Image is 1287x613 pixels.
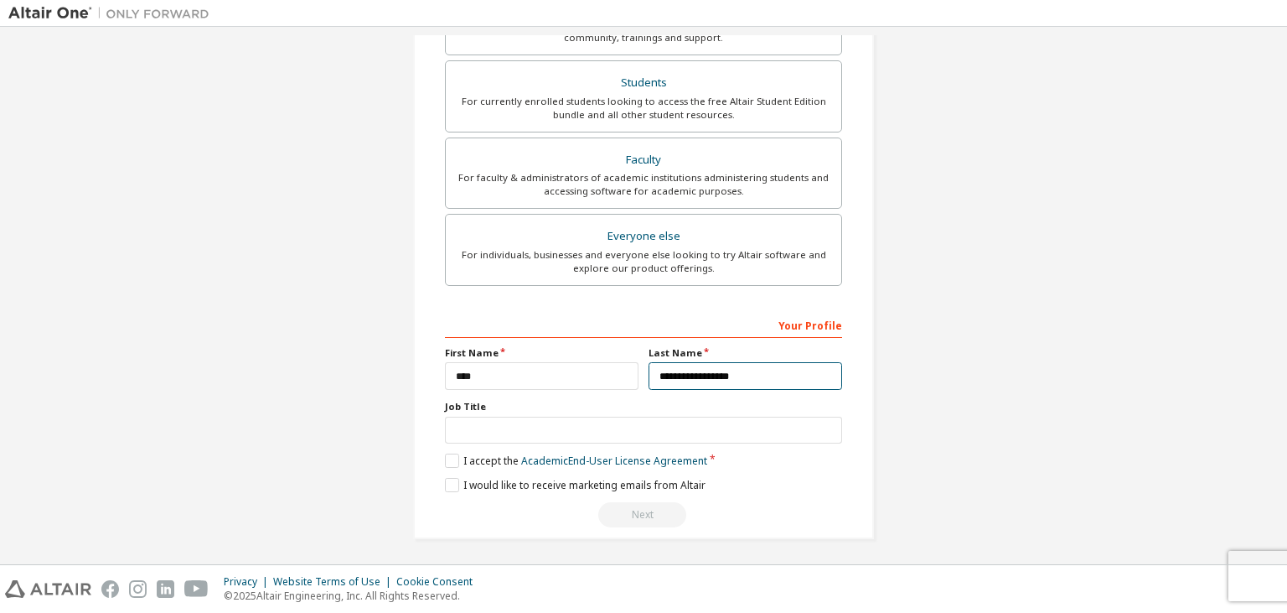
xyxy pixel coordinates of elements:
[157,580,174,598] img: linkedin.svg
[445,400,842,413] label: Job Title
[101,580,119,598] img: facebook.svg
[445,502,842,527] div: Read and acccept EULA to continue
[224,575,273,589] div: Privacy
[521,454,707,468] a: Academic End-User License Agreement
[456,225,831,248] div: Everyone else
[184,580,209,598] img: youtube.svg
[129,580,147,598] img: instagram.svg
[224,589,483,603] p: © 2025 Altair Engineering, Inc. All Rights Reserved.
[445,454,707,468] label: I accept the
[649,346,842,360] label: Last Name
[273,575,396,589] div: Website Terms of Use
[456,71,831,95] div: Students
[456,248,831,275] div: For individuals, businesses and everyone else looking to try Altair software and explore our prod...
[396,575,483,589] div: Cookie Consent
[445,346,638,360] label: First Name
[456,95,831,122] div: For currently enrolled students looking to access the free Altair Student Edition bundle and all ...
[456,171,831,198] div: For faculty & administrators of academic institutions administering students and accessing softwa...
[456,148,831,172] div: Faculty
[5,580,91,598] img: altair_logo.svg
[445,311,842,338] div: Your Profile
[8,5,218,22] img: Altair One
[445,478,706,492] label: I would like to receive marketing emails from Altair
